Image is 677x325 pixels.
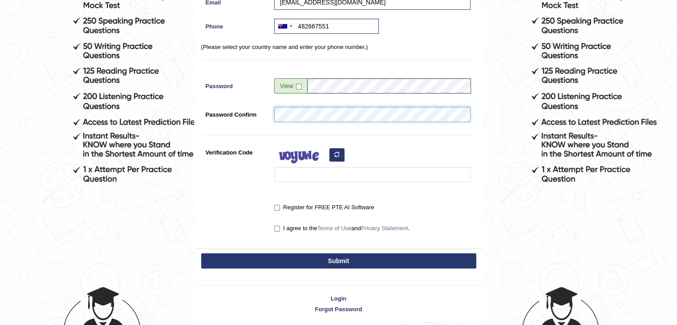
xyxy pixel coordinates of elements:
[201,253,476,268] button: Submit
[361,225,408,232] a: Privacy Statement
[317,225,352,232] a: Terms of Use
[274,19,379,34] input: +61 412 345 678
[274,226,280,232] input: I agree to theTerms of UseandPrivacy Statement.
[296,84,302,89] input: Show/Hide Password
[195,305,483,313] a: Forgot Password
[201,107,270,119] label: Password Confirm
[201,145,270,157] label: Verification Code
[274,203,374,212] label: Register for FREE PTE AI Software
[201,19,270,31] label: Phone
[274,224,409,233] label: I agree to the and .
[195,294,483,303] a: Login
[274,205,280,211] input: Register for FREE PTE AI Software
[275,19,295,33] div: Australia: +61
[201,78,270,90] label: Password
[201,43,476,51] p: (Please select your country name and enter your phone number.)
